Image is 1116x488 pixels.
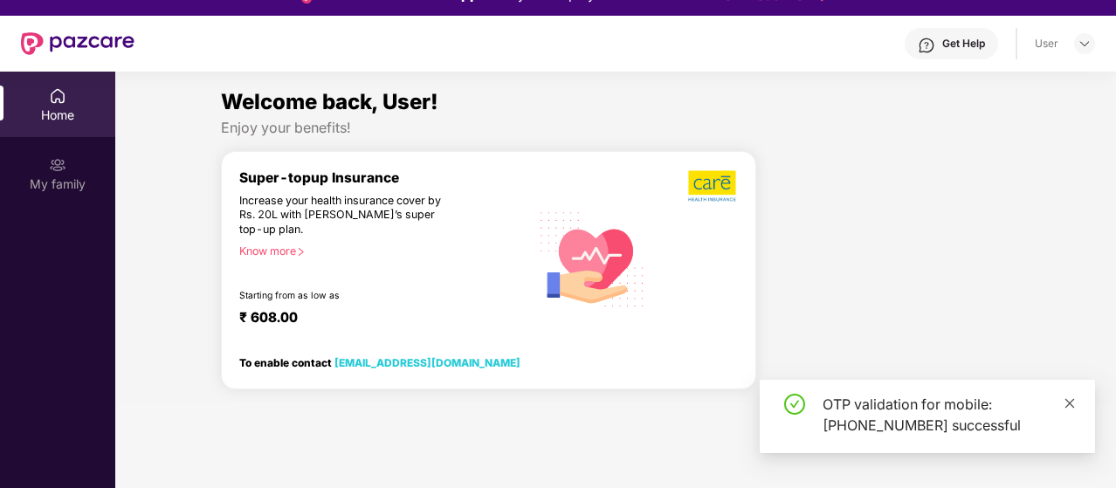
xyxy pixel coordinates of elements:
span: check-circle [784,394,805,415]
div: Enjoy your benefits! [221,119,1010,137]
a: [EMAIL_ADDRESS][DOMAIN_NAME] [334,356,520,369]
div: Know more [239,244,520,257]
div: Get Help [942,37,985,51]
img: svg+xml;base64,PHN2ZyBpZD0iSGVscC0zMngzMiIgeG1sbnM9Imh0dHA6Ly93d3cudzMub3JnLzIwMDAvc3ZnIiB3aWR0aD... [918,37,935,54]
span: right [296,247,306,257]
div: Super-topup Insurance [239,169,530,186]
img: svg+xml;base64,PHN2ZyB3aWR0aD0iMjAiIGhlaWdodD0iMjAiIHZpZXdCb3g9IjAgMCAyMCAyMCIgZmlsbD0ibm9uZSIgeG... [49,156,66,174]
img: New Pazcare Logo [21,32,134,55]
span: Welcome back, User! [221,89,438,114]
span: close [1064,397,1076,409]
img: svg+xml;base64,PHN2ZyBpZD0iRHJvcGRvd24tMzJ4MzIiIHhtbG5zPSJodHRwOi8vd3d3LnczLm9yZy8yMDAwL3N2ZyIgd2... [1078,37,1092,51]
img: svg+xml;base64,PHN2ZyB4bWxucz0iaHR0cDovL3d3dy53My5vcmcvMjAwMC9zdmciIHhtbG5zOnhsaW5rPSJodHRwOi8vd3... [530,195,655,321]
div: Increase your health insurance cover by Rs. 20L with [PERSON_NAME]’s super top-up plan. [239,194,455,237]
div: User [1035,37,1058,51]
img: svg+xml;base64,PHN2ZyBpZD0iSG9tZSIgeG1sbnM9Imh0dHA6Ly93d3cudzMub3JnLzIwMDAvc3ZnIiB3aWR0aD0iMjAiIG... [49,87,66,105]
div: ₹ 608.00 [239,309,513,330]
img: b5dec4f62d2307b9de63beb79f102df3.png [688,169,738,203]
div: OTP validation for mobile: [PHONE_NUMBER] successful [823,394,1074,436]
div: Starting from as low as [239,290,456,302]
div: To enable contact [239,356,520,368]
